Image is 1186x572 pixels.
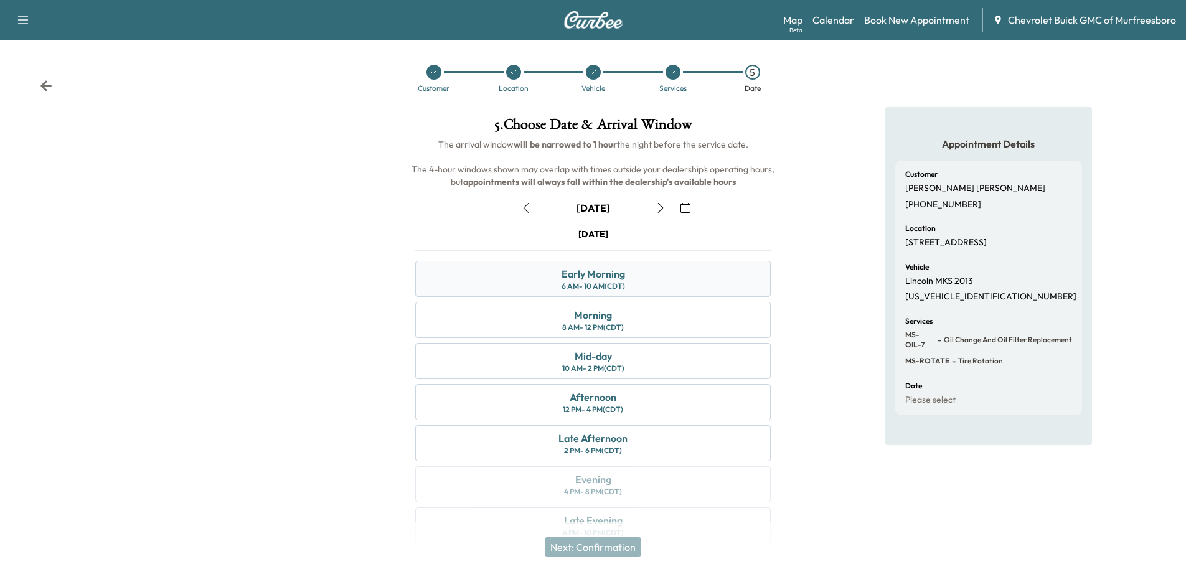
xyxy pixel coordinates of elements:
span: - [949,355,956,367]
div: Late Afternoon [558,431,628,446]
p: [PERSON_NAME] [PERSON_NAME] [905,183,1045,194]
a: Calendar [812,12,854,27]
div: 5 [745,65,760,80]
div: 8 AM - 12 PM (CDT) [562,322,624,332]
span: Oil Change and Oil Filter Replacement - 7 Qt [941,335,1078,345]
div: Beta [789,26,802,35]
div: Location [499,85,529,92]
span: MS-ROTATE [905,356,949,366]
b: will be narrowed to 1 hour [514,139,617,150]
p: Please select [905,395,956,406]
div: Vehicle [581,85,605,92]
span: Chevrolet Buick GMC of Murfreesboro [1008,12,1176,27]
div: [DATE] [577,201,610,215]
h1: 5 . Choose Date & Arrival Window [405,117,781,138]
a: MapBeta [783,12,802,27]
div: 2 PM - 6 PM (CDT) [564,446,622,456]
span: MS-OIL-7 [905,330,936,350]
h6: Location [905,225,936,232]
div: 12 PM - 4 PM (CDT) [563,405,623,415]
div: Mid-day [575,349,612,363]
span: The arrival window the night before the service date. The 4-hour windows shown may overlap with t... [412,139,776,187]
div: Back [40,80,52,92]
div: Afternoon [570,390,616,405]
img: Curbee Logo [563,11,623,29]
div: Morning [574,307,612,322]
div: Date [745,85,761,92]
h6: Services [905,317,933,325]
h5: Appointment Details [895,137,1082,151]
p: Lincoln MKS 2013 [905,276,973,287]
span: - [935,334,941,346]
p: [STREET_ADDRESS] [905,237,987,248]
div: 6 AM - 10 AM (CDT) [562,281,625,291]
h6: Vehicle [905,263,929,271]
div: Early Morning [562,266,625,281]
h6: Date [905,382,922,390]
p: [PHONE_NUMBER] [905,199,981,210]
p: [US_VEHICLE_IDENTIFICATION_NUMBER] [905,291,1076,302]
div: Customer [418,85,449,92]
b: appointments will always fall within the dealership's available hours [463,176,736,187]
span: Tire Rotation [956,356,1003,366]
a: Book New Appointment [864,12,969,27]
div: Services [659,85,687,92]
div: [DATE] [578,228,608,240]
h6: Customer [905,171,938,178]
div: 10 AM - 2 PM (CDT) [562,363,624,373]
